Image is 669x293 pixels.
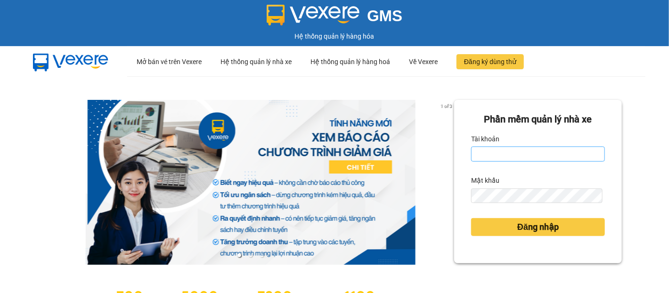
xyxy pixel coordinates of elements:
[137,47,202,77] div: Mở bán vé trên Vexere
[409,47,438,77] div: Về Vexere
[2,31,667,41] div: Hệ thống quản lý hàng hóa
[464,57,516,67] span: Đăng ký dùng thử
[438,100,454,112] p: 1 of 3
[471,218,605,236] button: Đăng nhập
[471,173,499,188] label: Mật khẩu
[367,7,402,24] span: GMS
[267,14,403,22] a: GMS
[267,5,360,25] img: logo 2
[441,100,454,265] button: next slide / item
[471,112,605,127] div: Phần mềm quản lý nhà xe
[471,131,499,146] label: Tài khoản
[457,54,524,69] button: Đăng ký dùng thử
[471,188,603,203] input: Mật khẩu
[471,146,605,162] input: Tài khoản
[260,253,264,257] li: slide item 3
[24,46,118,77] img: mbUUG5Q.png
[47,100,60,265] button: previous slide / item
[237,253,241,257] li: slide item 1
[517,220,559,234] span: Đăng nhập
[310,47,390,77] div: Hệ thống quản lý hàng hoá
[220,47,292,77] div: Hệ thống quản lý nhà xe
[249,253,253,257] li: slide item 2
